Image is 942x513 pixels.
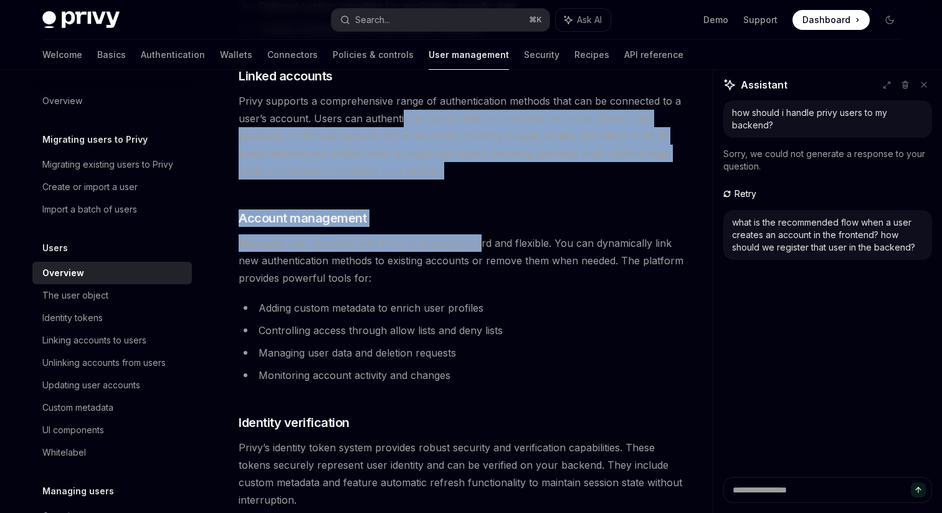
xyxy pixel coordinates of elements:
button: Send message [911,482,926,497]
a: Linking accounts to users [32,329,192,352]
a: API reference [624,40,683,70]
li: Managing user data and deletion requests [239,344,688,362]
span: Sorry, we could not generate a response to your question. [723,148,925,171]
button: Search...⌘K [331,9,549,31]
a: UI components [32,419,192,441]
div: Overview [42,93,82,108]
span: ⌘ K [529,15,542,25]
div: Whitelabel [42,445,86,460]
div: how should i handle privy users to my backend? [732,107,923,132]
span: Privy’s identity token system provides robust security and verification capabilities. These token... [239,439,688,509]
span: Managing user accounts with Privy is straightforward and flexible. You can dynamically link new a... [239,234,688,287]
button: Retry [723,188,759,200]
div: Search... [355,12,390,27]
div: Overview [42,266,84,280]
div: Unlinking accounts from users [42,355,166,370]
a: Custom metadata [32,396,192,419]
button: Toggle dark mode [880,10,900,30]
h5: Migrating users to Privy [42,132,148,147]
div: Migrating existing users to Privy [42,157,173,172]
div: The user object [42,288,108,303]
span: Account management [239,209,366,227]
a: The user object [32,284,192,307]
span: Retry [732,188,759,200]
a: Security [524,40,559,70]
div: Custom metadata [42,400,113,415]
span: Dashboard [802,14,850,26]
a: Welcome [42,40,82,70]
a: Overview [32,90,192,112]
a: Updating user accounts [32,374,192,396]
h5: Users [42,241,68,256]
span: Ask AI [577,14,602,26]
a: Authentication [141,40,205,70]
a: Unlinking accounts from users [32,352,192,374]
li: Monitoring account activity and changes [239,367,688,384]
li: Adding custom metadata to enrich user profiles [239,299,688,317]
a: Policies & controls [333,40,414,70]
span: Assistant [741,77,787,92]
div: Import a batch of users [42,202,137,217]
div: Updating user accounts [42,378,140,393]
div: Create or import a user [42,180,138,194]
li: Controlling access through allow lists and deny lists [239,322,688,339]
a: Wallets [220,40,252,70]
a: Create or import a user [32,176,192,198]
a: Basics [97,40,126,70]
span: Linked accounts [239,67,333,85]
a: Migrating existing users to Privy [32,153,192,176]
a: Overview [32,262,192,284]
button: Ask AI [556,9,611,31]
a: Whitelabel [32,441,192,464]
a: Support [743,14,778,26]
a: Dashboard [792,10,870,30]
h5: Managing users [42,484,114,499]
div: Identity tokens [42,310,103,325]
a: Recipes [574,40,609,70]
a: Demo [703,14,728,26]
div: what is the recommended flow when a user creates an account in the frontend? how should we regist... [732,216,923,254]
a: Connectors [267,40,318,70]
a: Identity tokens [32,307,192,329]
span: Privy supports a comprehensive range of authentication methods that can be connected to a user’s ... [239,92,688,180]
div: Linking accounts to users [42,333,146,348]
a: Import a batch of users [32,198,192,221]
img: dark logo [42,11,120,29]
div: UI components [42,423,104,438]
span: Identity verification [239,414,350,431]
a: User management [429,40,509,70]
